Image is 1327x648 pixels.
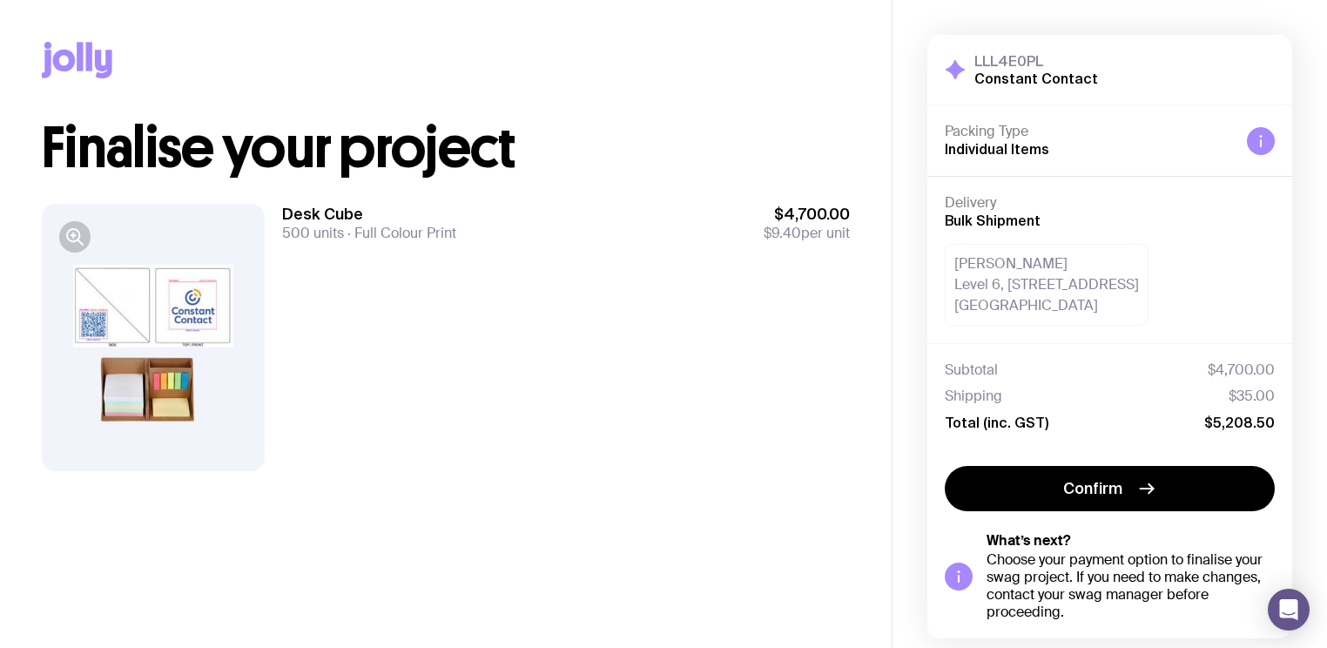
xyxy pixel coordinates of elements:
[987,551,1275,621] div: Choose your payment option to finalise your swag project. If you need to make changes, contact yo...
[42,120,850,176] h1: Finalise your project
[1208,361,1275,379] span: $4,700.00
[282,204,456,225] h3: Desk Cube
[945,123,1233,140] h4: Packing Type
[282,224,344,242] span: 500 units
[974,70,1098,87] h2: Constant Contact
[1229,388,1275,405] span: $35.00
[945,388,1002,405] span: Shipping
[945,361,998,379] span: Subtotal
[344,224,456,242] span: Full Colour Print
[1063,478,1122,499] span: Confirm
[945,244,1148,326] div: [PERSON_NAME] Level 6, [STREET_ADDRESS] [GEOGRAPHIC_DATA]
[1268,589,1310,631] div: Open Intercom Messenger
[987,532,1275,550] h5: What’s next?
[764,204,850,225] span: $4,700.00
[764,225,850,242] span: per unit
[945,213,1041,228] span: Bulk Shipment
[974,52,1098,70] h3: LLL4E0PL
[945,194,1275,212] h4: Delivery
[945,141,1049,157] span: Individual Items
[1204,414,1275,431] span: $5,208.50
[945,466,1275,511] button: Confirm
[764,224,801,242] span: $9.40
[945,414,1048,431] span: Total (inc. GST)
